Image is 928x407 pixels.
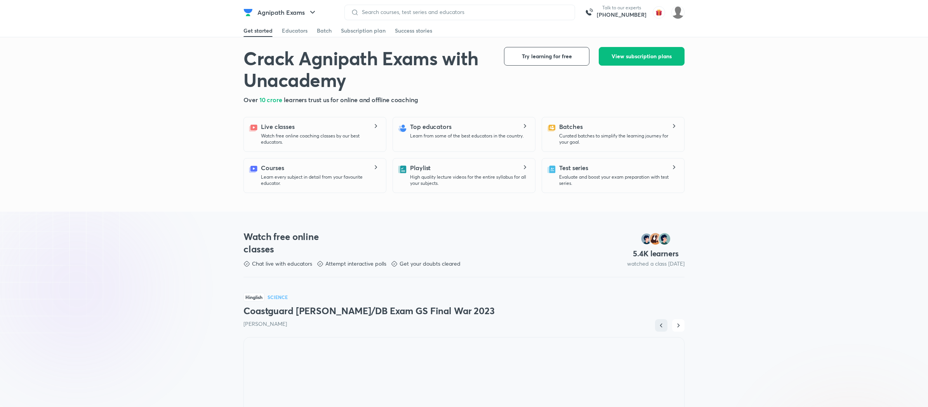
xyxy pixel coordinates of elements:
[633,249,679,259] h4: 5.4 K learners
[400,260,461,268] p: Get your doubts cleared
[261,133,380,145] p: Watch free online coaching classes by our best educators.
[268,295,288,299] p: Science
[282,27,308,35] div: Educators
[243,320,685,328] p: [PERSON_NAME]
[325,260,386,268] p: Attempt interactive polls
[410,174,529,186] p: High quality lecture videos for the entire syllabus for all your subjects.
[261,174,380,186] p: Learn every subject in detail from your favourite educator.
[612,52,672,60] span: View subscription plans
[243,293,264,301] span: Hinglish
[410,163,431,172] h5: Playlist
[252,260,312,268] p: Chat live with educators
[317,27,332,35] div: Batch
[581,5,597,20] img: call-us
[559,122,582,131] h5: Batches
[653,6,665,19] img: avatar
[671,6,685,19] img: Sai Kumar
[243,96,259,104] span: Over
[559,163,588,172] h5: Test series
[284,96,418,104] span: learners trust us for online and offline coaching
[253,5,322,20] button: Agnipath Exams
[317,24,332,37] a: Batch
[410,122,452,131] h5: Top educators
[597,5,646,11] p: Talk to our experts
[359,9,568,15] input: Search courses, test series and educators
[261,122,295,131] h5: Live classes
[261,163,284,172] h5: Courses
[243,27,273,35] div: Get started
[627,260,685,268] p: watched a class [DATE]
[243,230,334,255] h3: Watch free online classes
[504,47,589,66] button: Try learning for free
[559,174,678,186] p: Evaluate and boost your exam preparation with test series.
[243,24,273,37] a: Get started
[341,27,386,35] div: Subscription plan
[395,24,432,37] a: Success stories
[599,47,685,66] button: View subscription plans
[282,24,308,37] a: Educators
[243,304,685,317] h3: Coastguard [PERSON_NAME]/DB Exam GS Final War 2023
[395,27,432,35] div: Success stories
[522,52,572,60] span: Try learning for free
[243,8,253,17] img: Company Logo
[243,47,492,90] h1: Crack Agnipath Exams with Unacademy
[259,96,284,104] span: 10 crore
[559,133,678,145] p: Curated batches to simplify the learning journey for your goal.
[341,24,386,37] a: Subscription plan
[597,11,646,19] a: [PHONE_NUMBER]
[410,133,524,139] p: Learn from some of the best educators in the country.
